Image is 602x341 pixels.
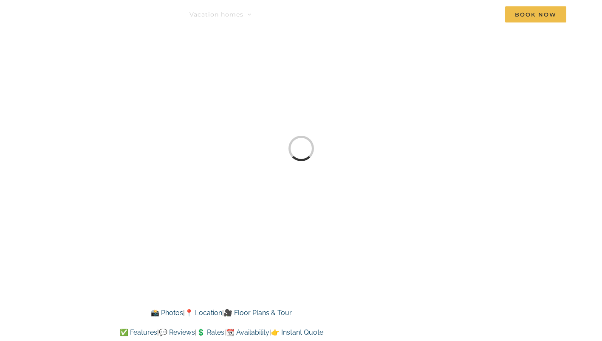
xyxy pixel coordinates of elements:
span: Things to do [271,11,313,17]
a: 🎥 Floor Plans & Tour [224,309,292,317]
span: Vacation homes [189,11,243,17]
img: Branson Family Retreats Logo [36,8,180,27]
a: 📍 Location [185,309,222,317]
a: 👉 Instant Quote [271,328,323,336]
a: 📆 Availability [226,328,269,336]
a: 📸 Photos [151,309,183,317]
a: Things to do [271,6,321,23]
div: Loading... [288,136,314,161]
a: 💬 Reviews [159,328,195,336]
p: | | | | [69,327,373,338]
span: Book Now [505,6,566,22]
span: About [412,11,432,17]
a: Vacation homes [189,6,252,23]
span: Contact [459,11,486,17]
a: 💲 Rates [197,328,224,336]
a: ✅ Features [120,328,157,336]
span: Deals & More [340,11,384,17]
a: Deals & More [340,6,393,23]
a: Contact [459,6,486,23]
a: About [412,6,440,23]
p: | | [69,307,373,319]
nav: Main Menu [189,6,566,23]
